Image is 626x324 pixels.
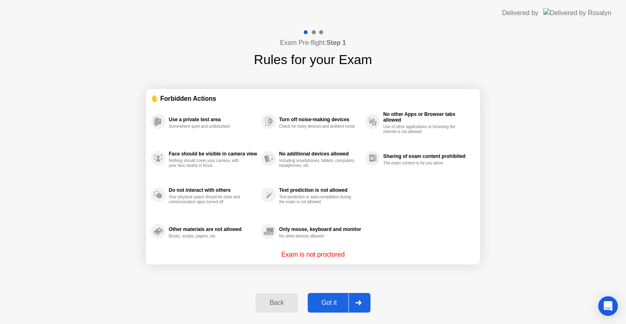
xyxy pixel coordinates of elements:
div: Other materials are not allowed [169,226,257,232]
div: Face should be visible in camera view [169,151,257,157]
div: Use a private test area [169,117,257,122]
p: Exam is not proctored [281,250,345,260]
h4: Exam Pre-flight: [280,38,346,48]
div: Delivered by [502,8,538,18]
h1: Rules for your Exam [254,50,372,69]
div: Do not interact with others [169,187,257,193]
div: ✋ Forbidden Actions [151,94,475,103]
div: The exam content is for you alone [383,161,460,166]
b: Step 1 [326,39,346,46]
div: No additional devices allowed [279,151,361,157]
img: Delivered by Rosalyn [543,8,611,18]
div: Text prediction is not allowed [279,187,361,193]
div: Check for noisy devices and ambient noise [279,124,356,129]
div: No other devices allowed [279,234,356,239]
div: Your physical space should be clear and communication apps turned off [169,195,246,204]
div: Books, scripts, papers, etc [169,234,246,239]
div: Only mouse, keyboard and monitor [279,226,361,232]
div: Including smartphones, tablets, computers, headphones, etc. [279,158,356,168]
div: Text prediction or auto-completion during the exam is not allowed [279,195,356,204]
button: Back [256,293,298,313]
button: Got it [308,293,370,313]
div: Use of other applications or browsing the internet is not allowed [383,124,460,134]
div: No other Apps or Browser tabs allowed [383,111,471,123]
div: Back [258,299,295,306]
div: Sharing of exam content prohibited [383,153,471,159]
div: Got it [310,299,348,306]
div: Nothing should cover your camera, with your face clearly in focus [169,158,246,168]
div: Open Intercom Messenger [598,296,618,316]
div: Somewhere quiet and undisturbed [169,124,246,129]
div: Turn off noise-making devices [279,117,361,122]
